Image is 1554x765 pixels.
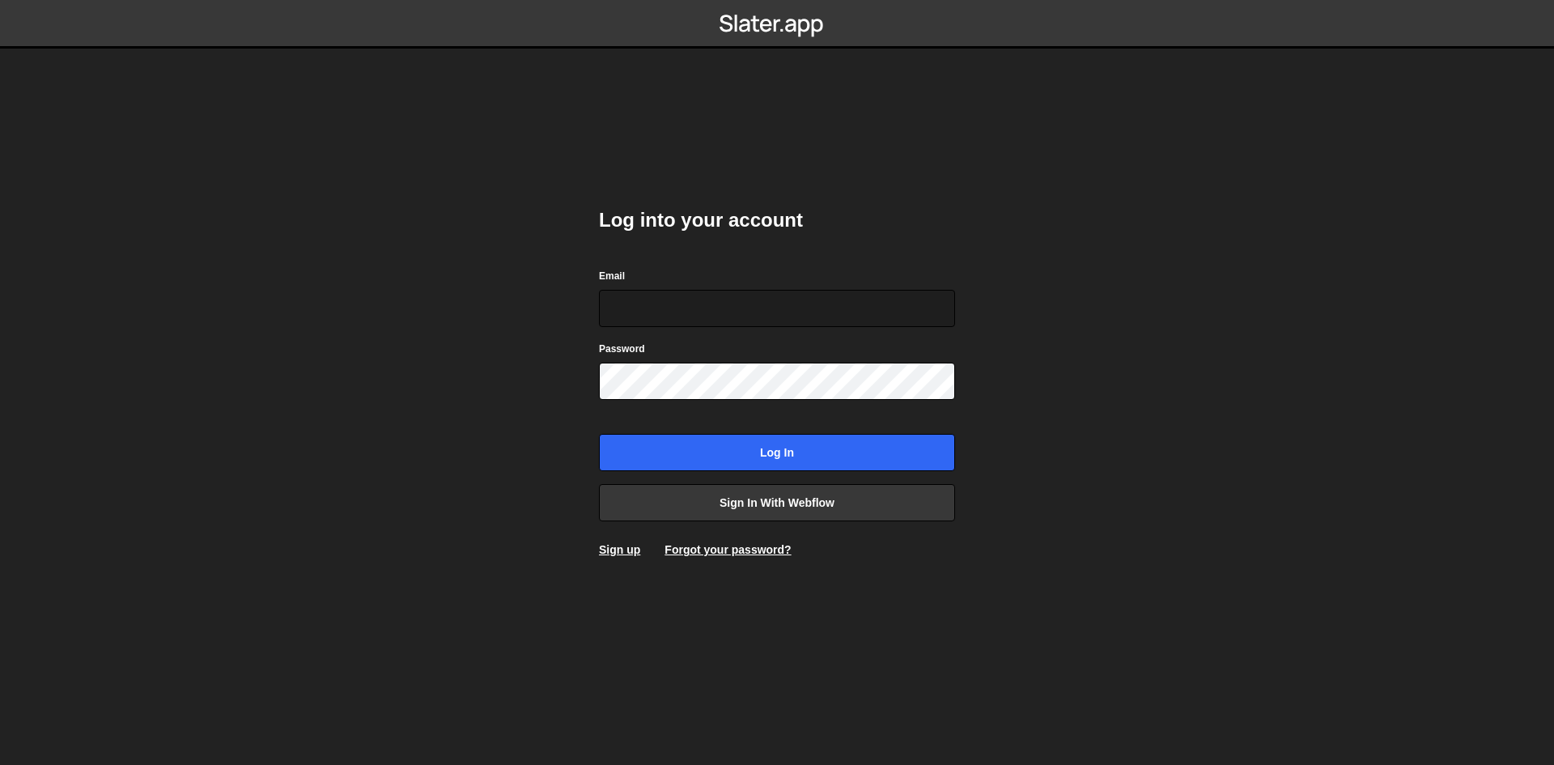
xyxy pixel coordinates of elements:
[599,434,955,471] input: Log in
[599,341,645,357] label: Password
[664,543,791,556] a: Forgot your password?
[599,268,625,284] label: Email
[599,484,955,521] a: Sign in with Webflow
[599,543,640,556] a: Sign up
[599,207,955,233] h2: Log into your account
